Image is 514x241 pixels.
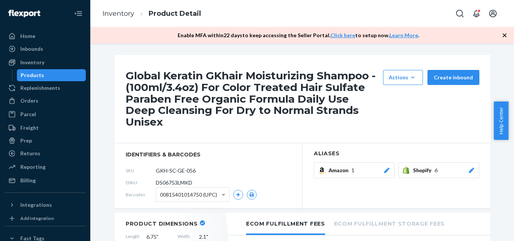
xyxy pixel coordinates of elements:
[178,233,192,241] span: Width
[435,167,438,174] span: 6
[20,137,32,144] div: Prep
[5,56,86,68] a: Inventory
[330,32,355,38] a: Click here
[20,177,36,184] div: Billing
[20,124,39,132] div: Freight
[351,167,354,174] span: 1
[126,191,156,198] span: Barcodes
[20,84,60,92] div: Replenishments
[469,6,484,21] button: Open notifications
[383,70,423,85] button: Actions
[126,70,379,128] h1: Global Keratin GKhair Moisturizing Shampoo - (100ml/3.4oz) For Color Treated Hair Sulfate Paraben...
[5,214,86,223] a: Add Integration
[178,32,419,39] p: Enable MFA within 22 days to keep accessing the Seller Portal. to setup now. .
[334,213,445,233] li: Ecom Fulfillment Storage Fees
[157,233,158,240] span: "
[5,82,86,94] a: Replenishments
[21,71,44,79] div: Products
[452,6,467,21] button: Open Search Box
[126,179,156,186] span: DSKU
[126,233,140,241] span: Length
[485,6,500,21] button: Open account menu
[5,108,86,120] a: Parcel
[5,30,86,42] a: Home
[20,59,44,66] div: Inventory
[20,201,52,209] div: Integrations
[5,43,86,55] a: Inbounds
[20,45,43,53] div: Inbounds
[5,174,86,186] a: Billing
[389,32,418,38] a: Learn More
[160,188,217,201] span: 00815401014750 (UPC)
[20,163,46,171] div: Reporting
[17,69,86,81] a: Products
[102,9,134,18] a: Inventory
[314,151,479,156] h2: Aliases
[413,167,435,174] span: Shopify
[5,161,86,173] a: Reporting
[126,220,198,227] h2: Product Dimensions
[314,162,395,178] button: Amazon1
[5,135,86,147] a: Prep
[126,151,291,158] span: identifiers & barcodes
[146,233,171,241] span: 6.75
[20,215,54,221] div: Add Integration
[199,233,224,241] span: 2.1
[246,213,325,235] li: Ecom Fulfillment Fees
[156,179,192,186] span: DS06753LMKD
[398,162,479,178] button: Shopify6
[96,3,207,25] ol: breadcrumbs
[328,167,351,174] span: Amazon
[126,167,156,174] span: SKU
[206,233,208,240] span: "
[5,95,86,107] a: Orders
[20,150,40,157] div: Returns
[149,9,201,18] a: Product Detail
[20,97,38,105] div: Orders
[20,111,36,118] div: Parcel
[71,6,86,21] button: Close Navigation
[5,147,86,159] a: Returns
[8,10,40,17] img: Flexport logo
[389,74,417,81] div: Actions
[494,102,508,140] button: Help Center
[5,122,86,134] a: Freight
[20,32,35,40] div: Home
[5,199,86,211] button: Integrations
[427,70,479,85] button: Create inbound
